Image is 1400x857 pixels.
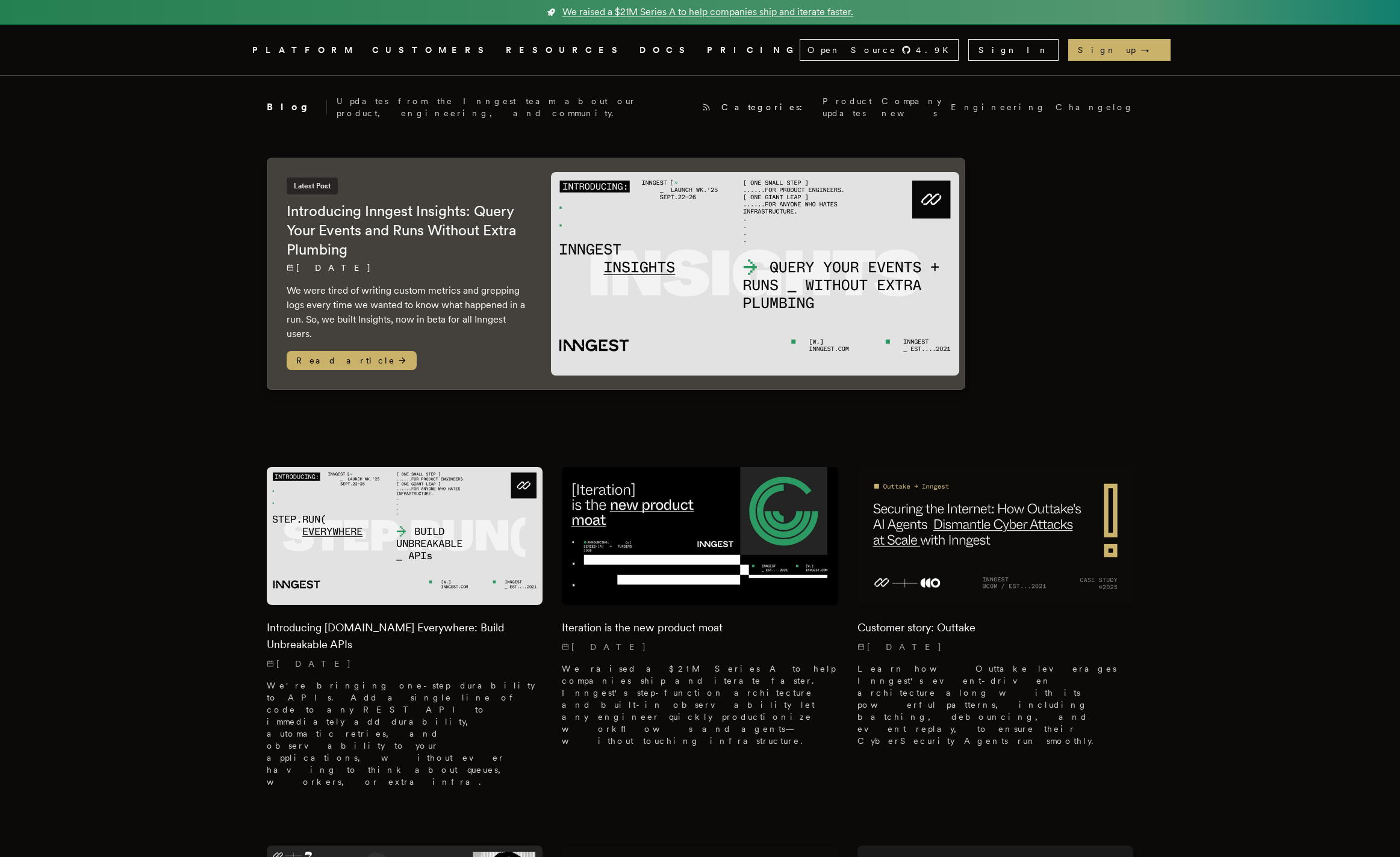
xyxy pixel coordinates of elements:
span: → [1140,44,1161,56]
a: Featured image for Customer story: Outtake blog postCustomer story: Outtake[DATE] Learn how Outta... [857,467,1134,756]
h2: Iteration is the new product moat [562,619,838,636]
a: Changelog [1056,101,1134,113]
h2: Blog [267,100,327,114]
p: Updates from the Inngest team about our product, engineering, and community. [337,95,692,119]
p: We were tired of writing custom metrics and grepping logs every time we wanted to know what happe... [287,283,527,341]
span: Read article [287,351,417,370]
nav: Global [219,25,1182,75]
a: Company news [882,95,941,119]
a: Sign In [968,39,1059,61]
img: Featured image for Introducing Step.Run Everywhere: Build Unbreakable APIs blog post [267,467,543,605]
img: Featured image for Customer story: Outtake blog post [857,467,1134,605]
span: Categories: [721,101,813,113]
a: Engineering [951,101,1046,113]
a: Featured image for Iteration is the new product moat blog postIteration is the new product moat[D... [562,467,838,756]
a: Sign up [1068,39,1171,61]
span: Latest Post [287,178,338,194]
a: PRICING [707,43,800,58]
h2: Introducing [DOMAIN_NAME] Everywhere: Build Unbreakable APIs [267,619,543,653]
a: CUSTOMERS [372,43,491,58]
a: Product updates [823,95,872,119]
p: [DATE] [287,262,527,274]
a: Featured image for Introducing Step.Run Everywhere: Build Unbreakable APIs blog postIntroducing [... [267,467,543,797]
img: Featured image for Introducing Inngest Insights: Query Your Events and Runs Without Extra Plumbin... [551,172,960,376]
p: [DATE] [562,641,838,653]
button: PLATFORM [252,43,358,58]
p: [DATE] [267,658,543,670]
h2: Customer story: Outtake [857,619,1134,636]
img: Featured image for Iteration is the new product moat blog post [562,467,838,605]
p: We raised a $21M Series A to help companies ship and iterate faster. Inngest's step-function arch... [562,663,838,747]
span: 4.9 K [916,44,956,56]
p: [DATE] [857,641,1134,653]
button: RESOURCES [506,43,625,58]
a: DOCS [639,43,692,58]
span: Open Source [807,44,897,56]
span: We raised a $21M Series A to help companies ship and iterate faster. [562,5,853,19]
a: Latest PostIntroducing Inngest Insights: Query Your Events and Runs Without Extra Plumbing[DATE] ... [267,158,965,390]
h2: Introducing Inngest Insights: Query Your Events and Runs Without Extra Plumbing [287,202,527,259]
p: We're bringing one-step durability to APIs. Add a single line of code to any REST API to immediat... [267,679,543,788]
p: Learn how Outtake leverages Inngest's event-driven architecture along with its powerful patterns,... [857,663,1134,747]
